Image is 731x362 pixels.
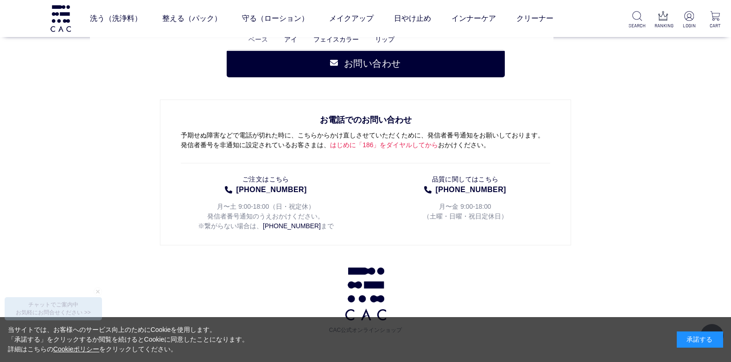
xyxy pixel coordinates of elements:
a: お問い合わせ [227,50,505,77]
a: CAC公式オンラインショップ [326,268,405,334]
p: LOGIN [681,22,698,29]
a: SEARCH [629,11,645,29]
a: RANKING [655,11,671,29]
p: 月〜土 9:00-18:00（日・祝定休） 発信者番号通知のうえおかけください。 ※繋がらない場合は、 まで [181,195,350,231]
div: 承諾する [677,331,723,348]
div: 当サイトでは、お客様へのサービス向上のためにCookieを使用します。 「承諾する」をクリックするか閲覧を続けるとCookieに同意したことになります。 詳細はこちらの をクリックしてください。 [8,325,249,354]
span: お電話でのお問い合わせ [181,114,550,131]
span: はじめに「186」をダイヤルしてから [330,141,438,149]
p: RANKING [655,22,671,29]
p: CART [707,22,724,29]
img: logo [49,5,72,31]
a: 守る（ローション） [242,6,309,31]
a: 日やけ止め [394,6,431,31]
a: CART [707,11,724,29]
p: 予期せぬ障害などで電話が切れた時に、こちらからかけ直しさせていただくために、発信者番号通知をお願いしております。 発信者番号を非通知に設定されているお客さまは、 おかけください。 [181,114,550,163]
p: SEARCH [629,22,645,29]
a: ベース [248,36,268,43]
a: クリーナー [516,6,553,31]
a: 整える（パック） [162,6,222,31]
a: 洗う（洗浄料） [90,6,142,31]
a: LOGIN [681,11,698,29]
a: アイ [284,36,297,43]
a: メイクアップ [329,6,374,31]
a: フェイスカラー [313,36,359,43]
p: 月〜金 9:00-18:00 （土曜・日曜・祝日定休日） [380,195,550,221]
a: リップ [375,36,394,43]
a: Cookieポリシー [53,345,100,353]
a: インナーケア [451,6,496,31]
